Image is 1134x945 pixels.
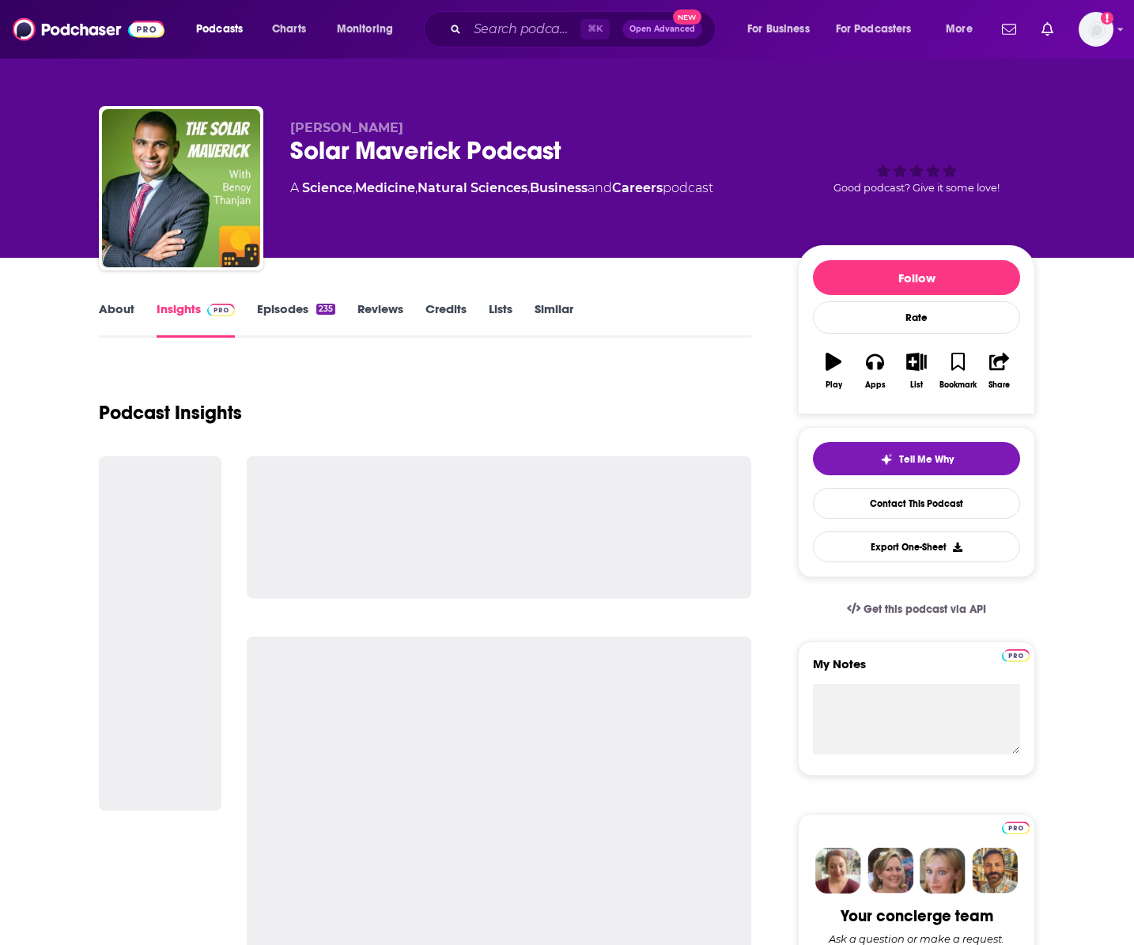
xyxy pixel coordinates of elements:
span: and [588,180,612,195]
img: Podchaser Pro [1002,649,1030,662]
svg: Add a profile image [1101,12,1113,25]
img: User Profile [1079,12,1113,47]
span: For Business [747,18,810,40]
a: Natural Sciences [418,180,527,195]
a: Pro website [1002,647,1030,662]
span: More [946,18,973,40]
button: open menu [185,17,263,42]
span: Monitoring [337,18,393,40]
h1: Podcast Insights [99,401,242,425]
button: Show profile menu [1079,12,1113,47]
img: Podchaser - Follow, Share and Rate Podcasts [13,14,164,44]
span: Charts [272,18,306,40]
a: Lists [489,301,512,338]
span: Open Advanced [629,25,695,33]
a: Get this podcast via API [834,590,999,629]
span: Podcasts [196,18,243,40]
img: Barbara Profile [868,848,913,894]
button: open menu [935,17,992,42]
button: List [896,342,937,399]
a: Reviews [357,301,403,338]
img: Sydney Profile [815,848,861,894]
img: tell me why sparkle [880,453,893,466]
button: Bookmark [937,342,978,399]
a: InsightsPodchaser Pro [157,301,235,338]
a: Episodes235 [257,301,335,338]
div: Bookmark [939,380,977,390]
a: Show notifications dropdown [1035,16,1060,43]
span: [PERSON_NAME] [290,120,403,135]
button: Apps [854,342,895,399]
div: 235 [316,304,335,315]
button: Open AdvancedNew [622,20,702,39]
button: tell me why sparkleTell Me Why [813,442,1020,475]
span: Get this podcast via API [864,603,986,616]
span: Logged in as saraatspark [1079,12,1113,47]
a: Careers [612,180,663,195]
label: My Notes [813,656,1020,684]
img: Podchaser Pro [207,304,235,316]
img: Solar Maverick Podcast [102,109,260,267]
img: Jules Profile [920,848,966,894]
button: open menu [736,17,830,42]
span: New [673,9,701,25]
div: Good podcast? Give it some love! [798,120,1035,218]
input: Search podcasts, credits, & more... [467,17,580,42]
div: Share [988,380,1010,390]
div: Your concierge team [841,906,993,926]
div: Ask a question or make a request. [829,932,1004,945]
span: Good podcast? Give it some love! [833,182,1000,194]
div: List [910,380,923,390]
a: Credits [425,301,467,338]
a: Business [530,180,588,195]
span: For Podcasters [836,18,912,40]
a: About [99,301,134,338]
a: Charts [262,17,316,42]
a: Similar [535,301,573,338]
span: Tell Me Why [899,453,954,466]
span: ⌘ K [580,19,610,40]
img: Podchaser Pro [1002,822,1030,834]
div: Play [826,380,842,390]
button: open menu [826,17,935,42]
button: Share [979,342,1020,399]
span: , [527,180,530,195]
img: Jon Profile [972,848,1018,894]
a: Pro website [1002,819,1030,834]
span: , [353,180,355,195]
span: , [415,180,418,195]
button: Follow [813,260,1020,295]
div: Search podcasts, credits, & more... [439,11,731,47]
button: open menu [326,17,414,42]
button: Export One-Sheet [813,531,1020,562]
a: Show notifications dropdown [996,16,1022,43]
a: Science [302,180,353,195]
button: Play [813,342,854,399]
a: Medicine [355,180,415,195]
div: Rate [813,301,1020,334]
a: Contact This Podcast [813,488,1020,519]
div: A podcast [290,179,713,198]
div: Apps [865,380,886,390]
